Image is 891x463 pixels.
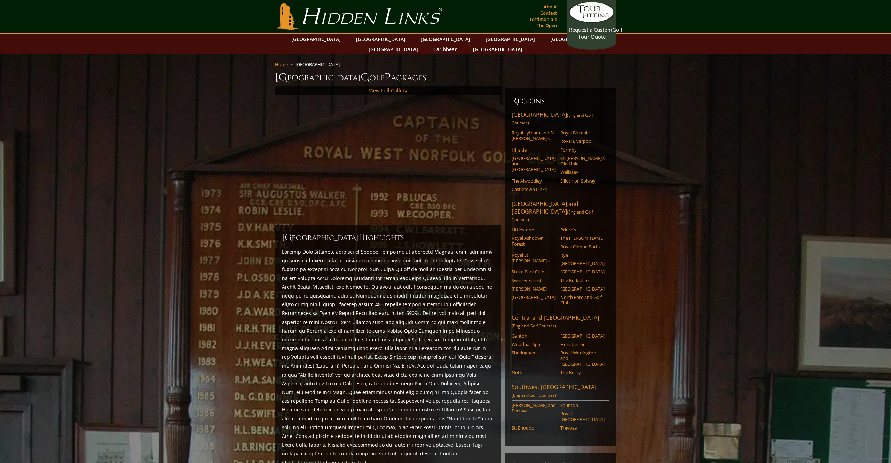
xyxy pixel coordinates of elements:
[560,341,605,347] a: Hunstanton
[512,402,556,414] a: [PERSON_NAME] and Berrow
[538,8,559,18] a: Contact
[512,286,556,292] a: [PERSON_NAME]
[512,278,556,283] a: Swinley Forest
[417,34,474,44] a: [GEOGRAPHIC_DATA]
[512,425,556,431] a: St. Enodoc
[560,425,605,431] a: Trevose
[560,411,605,422] a: Royal [GEOGRAPHIC_DATA]
[430,44,461,54] a: Caribbean
[512,383,609,401] a: Southwest [GEOGRAPHIC_DATA](England Golf Courses)
[560,261,605,266] a: [GEOGRAPHIC_DATA]
[512,235,556,247] a: Royal Ashdown Forest
[560,130,605,136] a: Royal Birkdale
[512,333,556,339] a: Ganton
[512,294,556,300] a: [GEOGRAPHIC_DATA]
[560,178,605,184] a: Silloth on Solway
[542,2,559,11] a: About
[560,138,605,144] a: Royal Liverpool
[560,147,605,153] a: Formby
[361,70,369,84] span: G
[470,44,526,54] a: [GEOGRAPHIC_DATA]
[560,278,605,283] a: The Berkshire
[560,269,605,275] a: [GEOGRAPHIC_DATA]
[512,392,556,398] span: (England Golf Courses)
[512,147,556,153] a: Hillside
[560,155,605,167] a: St. [PERSON_NAME]’s Old Links
[512,341,556,347] a: Woodhall Spa
[282,232,494,243] h2: [GEOGRAPHIC_DATA] ighlights
[560,350,605,367] a: Royal Worlington and [GEOGRAPHIC_DATA]
[560,244,605,249] a: Royal Cinque Ports
[384,70,391,84] span: P
[569,26,612,33] span: Request a Custom
[547,34,603,44] a: [GEOGRAPHIC_DATA]
[512,178,556,184] a: The Alwoodley
[560,294,605,306] a: North Foreland Golf Club
[560,227,605,232] a: Prince’s
[512,155,556,172] a: [GEOGRAPHIC_DATA] and [GEOGRAPHIC_DATA]
[275,70,616,84] h1: [GEOGRAPHIC_DATA] olf ackages
[275,61,288,68] a: Home
[560,235,605,241] a: The [PERSON_NAME]
[512,130,556,141] a: Royal Lytham and St. [PERSON_NAME]’s
[365,44,421,54] a: [GEOGRAPHIC_DATA]
[560,252,605,258] a: Rye
[528,14,559,24] a: Testimonials
[512,269,556,275] a: Stoke Park Club
[512,370,556,375] a: Notts
[512,323,556,329] span: (England Golf Courses)
[560,333,605,339] a: [GEOGRAPHIC_DATA]
[482,34,538,44] a: [GEOGRAPHIC_DATA]
[512,350,556,355] a: Sheringham
[369,87,407,94] a: View Full Gallery
[512,186,556,192] a: Castletown Links
[512,111,609,128] a: [GEOGRAPHIC_DATA](England Golf Courses)
[535,21,559,30] a: The Open
[512,95,609,107] h6: Regions
[560,370,605,375] a: The Belfry
[353,34,409,44] a: [GEOGRAPHIC_DATA]
[560,169,605,175] a: Wallasey
[560,286,605,292] a: [GEOGRAPHIC_DATA]
[288,34,344,44] a: [GEOGRAPHIC_DATA]
[512,227,556,232] a: Littlestone
[358,232,365,243] span: H
[560,402,605,408] a: Saunton
[512,200,609,225] a: [GEOGRAPHIC_DATA] and [GEOGRAPHIC_DATA](England Golf Courses)
[512,252,556,264] a: Royal St. [PERSON_NAME]’s
[569,2,614,40] a: Request a CustomGolf Tour Quote
[295,61,342,68] li: [GEOGRAPHIC_DATA]
[512,314,609,331] a: Central and [GEOGRAPHIC_DATA](England Golf Courses)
